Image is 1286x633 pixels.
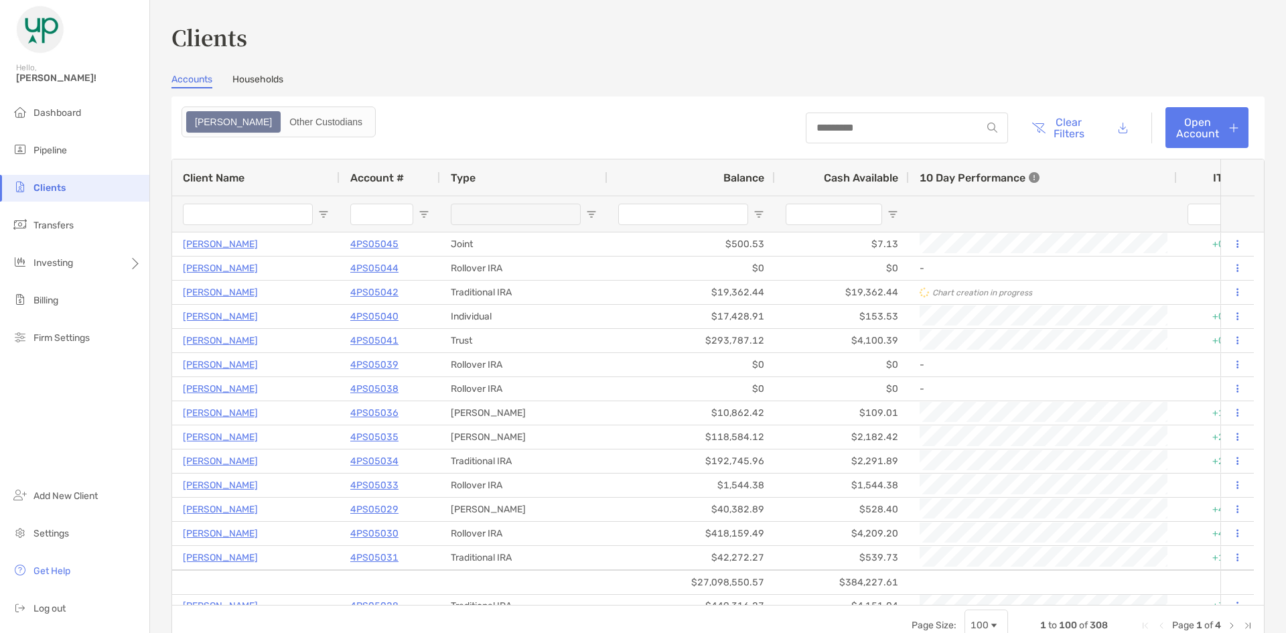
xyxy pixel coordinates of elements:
div: 100 [971,620,989,631]
a: [PERSON_NAME] [183,549,258,566]
img: settings icon [12,524,28,541]
span: Add New Client [33,490,98,502]
span: Pipeline [33,145,67,156]
div: +0.10% [1177,305,1257,328]
div: $19,362.44 [775,281,909,304]
div: $0 [608,377,775,401]
div: +2.60% [1177,425,1257,449]
a: 4PS05042 [350,284,399,301]
div: Rollover IRA [440,257,608,280]
div: +4.59% [1177,498,1257,521]
input: Account # Filter Input [350,204,413,225]
p: 4PS05030 [350,525,399,542]
a: [PERSON_NAME] [183,308,258,325]
a: 4PS05028 [350,597,399,614]
div: Individual [440,305,608,328]
img: input icon [987,123,997,133]
div: Rollover IRA [440,377,608,401]
div: Traditional IRA [440,281,608,304]
div: $192,745.96 [608,449,775,473]
a: 4PS05038 [350,380,399,397]
a: 4PS05039 [350,356,399,373]
div: First Page [1140,620,1151,631]
a: [PERSON_NAME] [183,477,258,494]
a: [PERSON_NAME] [183,453,258,470]
div: - [920,354,1166,376]
img: dashboard icon [12,104,28,120]
div: Traditional IRA [440,449,608,473]
p: 4PS05045 [350,236,399,253]
img: Zoe Logo [16,5,64,54]
span: Settings [33,528,69,539]
a: 4PS05040 [350,308,399,325]
div: Previous Page [1156,620,1167,631]
div: $0 [775,377,909,401]
a: 4PS05029 [350,501,399,518]
p: [PERSON_NAME] [183,332,258,349]
span: of [1079,620,1088,631]
span: Log out [33,603,66,614]
a: [PERSON_NAME] [183,405,258,421]
span: Cash Available [824,171,898,184]
div: +2.43% [1177,449,1257,473]
div: 0% [1177,281,1257,304]
a: [PERSON_NAME] [183,525,258,542]
span: 4 [1215,620,1221,631]
div: Zoe [188,113,279,131]
div: $40,382.89 [608,498,775,521]
div: Joint [440,232,608,256]
a: 4PS05034 [350,453,399,470]
div: $19,362.44 [608,281,775,304]
p: 4PS05044 [350,260,399,277]
div: 10 Day Performance [920,159,1040,196]
a: 4PS05035 [350,429,399,445]
div: ITD [1213,171,1246,184]
p: Chart creation in progress [932,288,1032,297]
div: Traditional IRA [440,546,608,569]
p: [PERSON_NAME] [183,284,258,301]
button: Open Filter Menu [887,209,898,220]
span: Page [1172,620,1194,631]
span: Transfers [33,220,74,231]
a: Households [232,74,283,88]
div: Next Page [1226,620,1237,631]
div: [PERSON_NAME] [440,401,608,425]
img: firm-settings icon [12,329,28,345]
div: $153.53 [775,305,909,328]
button: Open Filter Menu [419,209,429,220]
div: Rollover IRA [440,353,608,376]
input: Client Name Filter Input [183,204,313,225]
div: +4.42% [1177,522,1257,545]
div: +0.62% [1177,329,1257,352]
button: Open Filter Menu [754,209,764,220]
span: [PERSON_NAME]! [16,72,141,84]
a: [PERSON_NAME] [183,501,258,518]
div: +1.80% [1177,401,1257,425]
div: $528.40 [775,498,909,521]
a: [PERSON_NAME] [183,236,258,253]
a: [PERSON_NAME] [183,597,258,614]
button: Clear Filters [1021,107,1094,148]
span: 100 [1059,620,1077,631]
a: 4PS05036 [350,405,399,421]
a: [PERSON_NAME] [183,380,258,397]
img: add_new_client icon [12,487,28,503]
img: pipeline icon [12,141,28,157]
a: [PERSON_NAME] [183,260,258,277]
a: [PERSON_NAME] [183,356,258,373]
p: 4PS05031 [350,549,399,566]
img: billing icon [12,291,28,307]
